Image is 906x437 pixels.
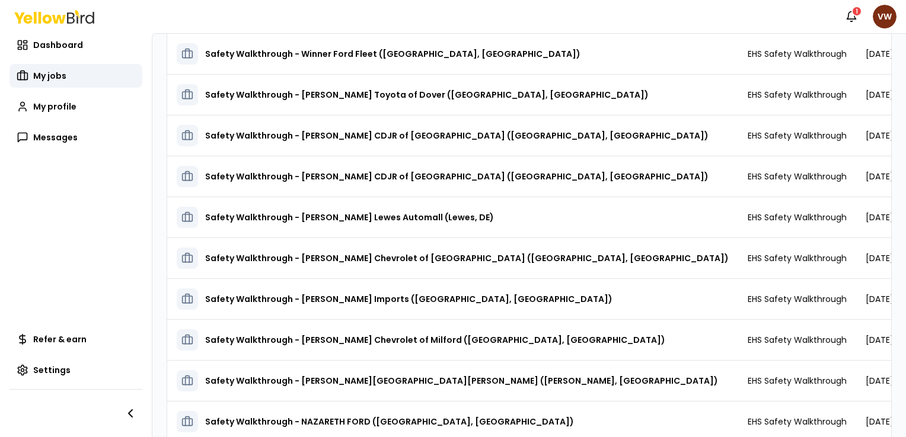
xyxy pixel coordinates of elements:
[866,171,894,182] span: [DATE]
[866,334,894,346] span: [DATE]
[873,5,897,28] span: VW
[205,248,729,269] h3: Safety Walkthrough - [PERSON_NAME] Chevrolet of [GEOGRAPHIC_DATA] ([GEOGRAPHIC_DATA], [GEOGRAPHIC...
[205,125,709,146] h3: Safety Walkthrough - [PERSON_NAME] CDJR of [GEOGRAPHIC_DATA] ([GEOGRAPHIC_DATA], [GEOGRAPHIC_DATA])
[748,334,847,346] span: EHS Safety Walkthrough
[205,207,494,228] h3: Safety Walkthrough - [PERSON_NAME] Lewes Automall (Lewes, DE)
[866,252,894,264] span: [DATE]
[33,101,76,113] span: My profile
[840,5,863,28] button: 1
[33,70,66,82] span: My jobs
[866,416,894,428] span: [DATE]
[9,126,142,149] a: Messages
[748,293,847,305] span: EHS Safety Walkthrough
[866,48,894,60] span: [DATE]
[33,131,78,143] span: Messages
[205,43,580,65] h3: Safety Walkthrough - Winner Ford Fleet ([GEOGRAPHIC_DATA], [GEOGRAPHIC_DATA])
[748,130,847,142] span: EHS Safety Walkthrough
[33,333,87,345] span: Refer & earn
[866,293,894,305] span: [DATE]
[205,84,649,105] h3: Safety Walkthrough - [PERSON_NAME] Toyota of Dover ([GEOGRAPHIC_DATA], [GEOGRAPHIC_DATA])
[9,95,142,118] a: My profile
[748,375,847,387] span: EHS Safety Walkthrough
[33,39,83,51] span: Dashboard
[748,211,847,223] span: EHS Safety Walkthrough
[9,327,142,351] a: Refer & earn
[866,375,894,387] span: [DATE]
[9,358,142,382] a: Settings
[205,166,709,187] h3: Safety Walkthrough - [PERSON_NAME] CDJR of [GEOGRAPHIC_DATA] ([GEOGRAPHIC_DATA], [GEOGRAPHIC_DATA])
[205,370,718,391] h3: Safety Walkthrough - [PERSON_NAME][GEOGRAPHIC_DATA][PERSON_NAME] ([PERSON_NAME], [GEOGRAPHIC_DATA])
[205,329,665,351] h3: Safety Walkthrough - [PERSON_NAME] Chevrolet of Milford ([GEOGRAPHIC_DATA], [GEOGRAPHIC_DATA])
[866,89,894,101] span: [DATE]
[9,33,142,57] a: Dashboard
[748,89,847,101] span: EHS Safety Walkthrough
[866,130,894,142] span: [DATE]
[205,288,612,310] h3: Safety Walkthrough - [PERSON_NAME] Imports ([GEOGRAPHIC_DATA], [GEOGRAPHIC_DATA])
[748,48,847,60] span: EHS Safety Walkthrough
[205,411,574,432] h3: Safety Walkthrough - NAZARETH FORD ([GEOGRAPHIC_DATA], [GEOGRAPHIC_DATA])
[748,171,847,182] span: EHS Safety Walkthrough
[33,364,71,376] span: Settings
[748,416,847,428] span: EHS Safety Walkthrough
[9,64,142,88] a: My jobs
[851,6,862,17] div: 1
[748,252,847,264] span: EHS Safety Walkthrough
[866,211,894,223] span: [DATE]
